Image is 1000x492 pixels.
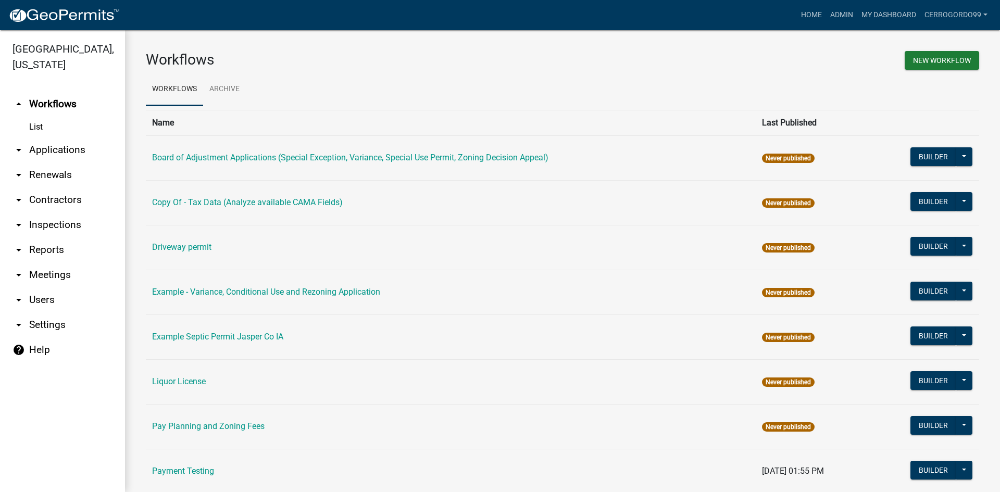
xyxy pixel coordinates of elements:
button: Builder [910,416,956,435]
span: Never published [762,377,815,387]
a: Home [797,5,826,25]
i: arrow_drop_down [12,294,25,306]
button: Builder [910,282,956,300]
span: Never published [762,422,815,432]
span: Never published [762,333,815,342]
a: Example - Variance, Conditional Use and Rezoning Application [152,287,380,297]
a: Admin [826,5,857,25]
th: Last Published [756,110,867,135]
span: Never published [762,243,815,253]
span: Never published [762,154,815,163]
button: New Workflow [905,51,979,70]
th: Name [146,110,756,135]
i: arrow_drop_down [12,244,25,256]
button: Builder [910,237,956,256]
a: Cerrogordo99 [920,5,992,25]
a: Driveway permit [152,242,211,252]
button: Builder [910,326,956,345]
i: arrow_drop_up [12,98,25,110]
a: Liquor License [152,376,206,386]
a: Pay Planning and Zoning Fees [152,421,265,431]
a: Archive [203,73,246,106]
button: Builder [910,461,956,480]
i: help [12,344,25,356]
button: Builder [910,147,956,166]
span: [DATE] 01:55 PM [762,466,824,476]
i: arrow_drop_down [12,144,25,156]
i: arrow_drop_down [12,219,25,231]
button: Builder [910,192,956,211]
a: Copy Of - Tax Data (Analyze available CAMA Fields) [152,197,343,207]
a: Workflows [146,73,203,106]
span: Never published [762,198,815,208]
i: arrow_drop_down [12,169,25,181]
button: Builder [910,371,956,390]
i: arrow_drop_down [12,269,25,281]
a: Payment Testing [152,466,214,476]
a: Board of Adjustment Applications (Special Exception, Variance, Special Use Permit, Zoning Decisio... [152,153,548,162]
i: arrow_drop_down [12,194,25,206]
a: Example Septic Permit Jasper Co IA [152,332,283,342]
a: My Dashboard [857,5,920,25]
span: Never published [762,288,815,297]
h3: Workflows [146,51,555,69]
i: arrow_drop_down [12,319,25,331]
